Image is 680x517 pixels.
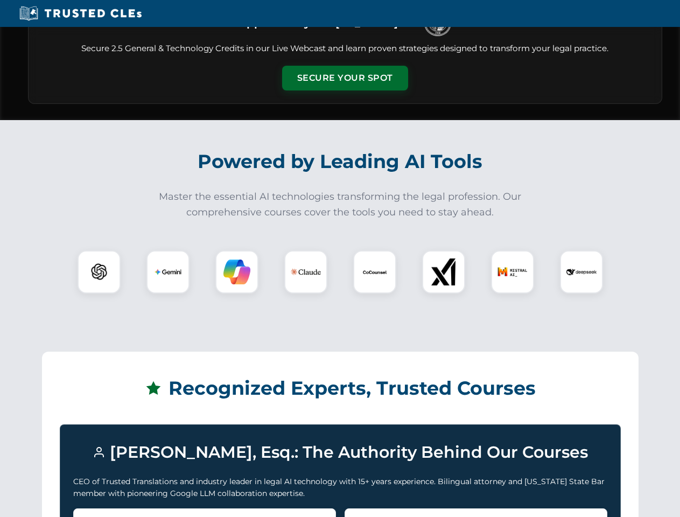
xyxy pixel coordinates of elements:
[353,250,396,294] div: CoCounsel
[282,66,408,90] button: Secure Your Spot
[73,438,607,467] h3: [PERSON_NAME], Esq.: The Authority Behind Our Courses
[41,43,649,55] p: Secure 2.5 General & Technology Credits in our Live Webcast and learn proven strategies designed ...
[491,250,534,294] div: Mistral AI
[215,250,258,294] div: Copilot
[284,250,327,294] div: Claude
[566,257,597,287] img: DeepSeek Logo
[42,143,639,180] h2: Powered by Leading AI Tools
[560,250,603,294] div: DeepSeek
[16,5,145,22] img: Trusted CLEs
[422,250,465,294] div: xAI
[155,258,181,285] img: Gemini Logo
[497,257,528,287] img: Mistral AI Logo
[73,476,607,500] p: CEO of Trusted Translations and industry leader in legal AI technology with 15+ years experience....
[83,256,115,288] img: ChatGPT Logo
[223,258,250,285] img: Copilot Logo
[78,250,121,294] div: ChatGPT
[361,258,388,285] img: CoCounsel Logo
[60,369,621,407] h2: Recognized Experts, Trusted Courses
[430,258,457,285] img: xAI Logo
[291,257,321,287] img: Claude Logo
[152,189,529,220] p: Master the essential AI technologies transforming the legal profession. Our comprehensive courses...
[146,250,190,294] div: Gemini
